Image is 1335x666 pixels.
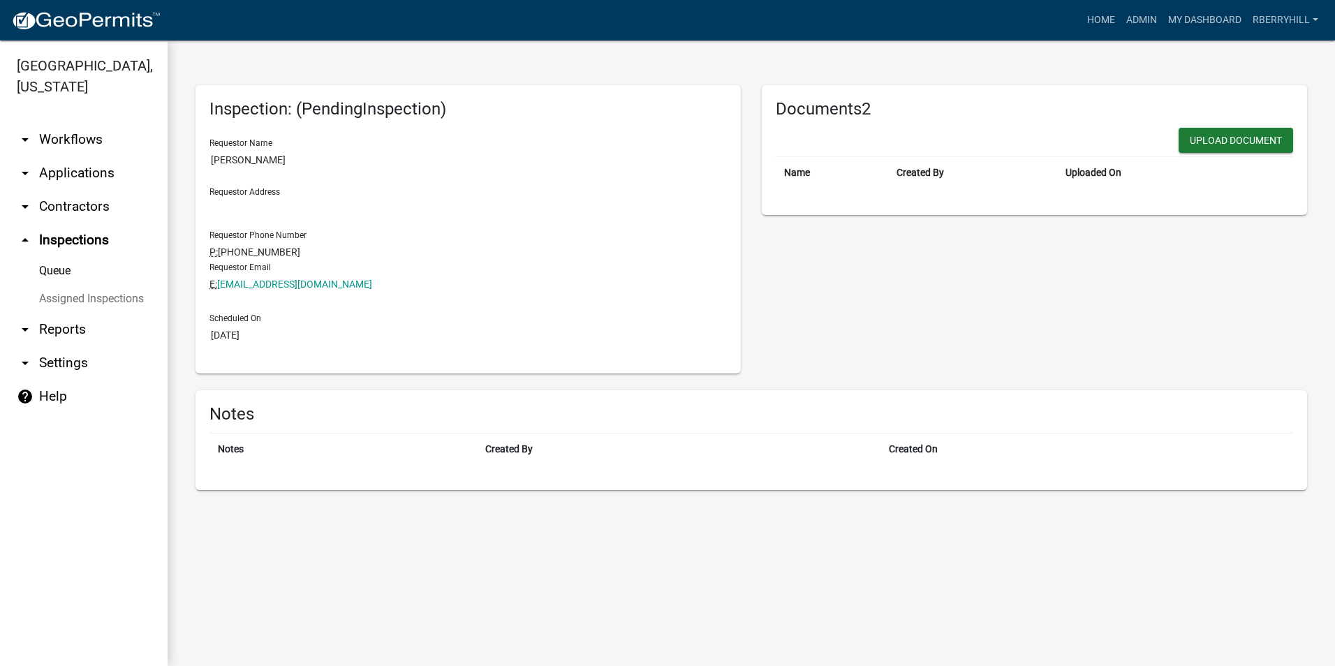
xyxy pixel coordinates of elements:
[209,263,271,272] label: Requestor Email
[209,433,477,465] th: Notes
[1121,7,1163,34] a: Admin
[217,279,372,290] a: [EMAIL_ADDRESS][DOMAIN_NAME]
[17,321,34,338] i: arrow_drop_down
[209,246,218,258] abbr: Phone
[209,404,1293,424] h6: Notes
[776,99,1293,119] h6: Documents2
[888,157,1058,189] th: Created By
[1179,128,1293,153] button: Upload Document
[209,231,307,239] label: Requestor Phone Number
[17,388,34,405] i: help
[17,165,34,182] i: arrow_drop_down
[1082,7,1121,34] a: Home
[1057,157,1248,189] th: Uploaded On
[209,184,727,292] div: [PHONE_NUMBER]
[209,279,217,290] abbr: Email
[477,433,880,465] th: Created By
[17,355,34,371] i: arrow_drop_down
[1163,7,1247,34] a: My Dashboard
[880,433,1293,465] th: Created On
[209,188,280,196] label: Requestor Address
[1247,7,1324,34] a: rberryhill
[209,99,727,119] h6: Inspection: (PendingInspection)
[17,198,34,215] i: arrow_drop_down
[17,232,34,249] i: arrow_drop_up
[776,157,888,189] th: Name
[1179,128,1293,156] wm-modal-confirm: New Document
[17,131,34,148] i: arrow_drop_down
